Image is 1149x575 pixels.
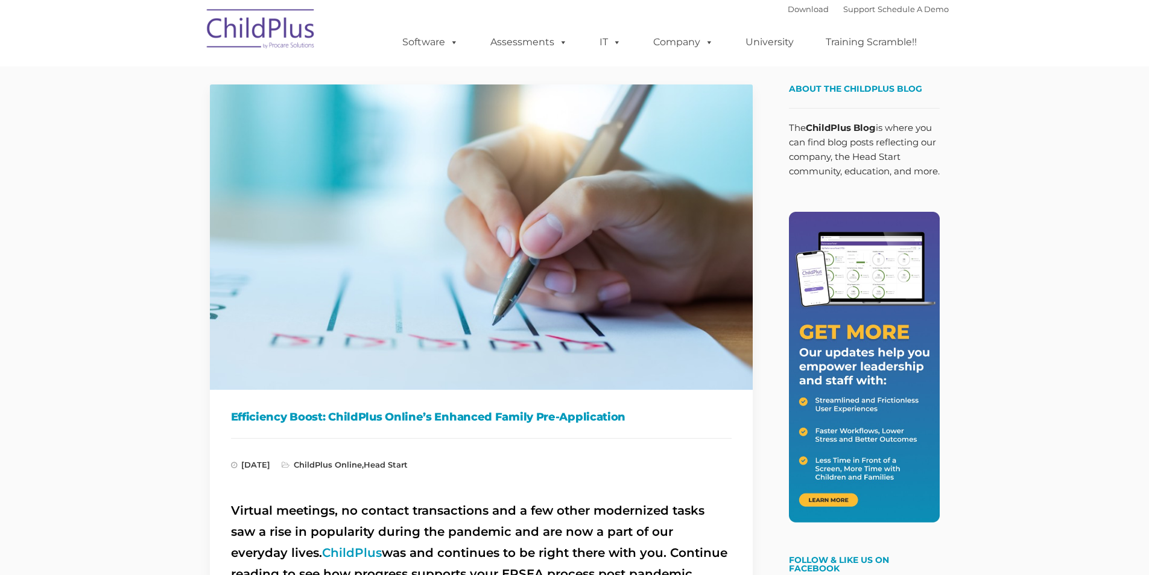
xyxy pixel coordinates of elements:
[322,545,382,560] a: ChildPlus
[231,408,732,426] h1: Efficiency Boost: ChildPlus Online’s Enhanced Family Pre-Application
[789,121,940,179] p: The is where you can find blog posts reflecting our company, the Head Start community, education,...
[478,30,580,54] a: Assessments
[878,4,949,14] a: Schedule A Demo
[843,4,875,14] a: Support
[789,212,940,523] img: Get More - Our updates help you empower leadership and staff.
[641,30,726,54] a: Company
[364,460,408,469] a: Head Start
[210,84,753,390] img: Efficiency Boost: ChildPlus Online's Enhanced Family Pre-Application Process - Streamlining Appli...
[733,30,806,54] a: University
[806,122,876,133] strong: ChildPlus Blog
[789,83,922,94] span: About the ChildPlus Blog
[282,460,408,469] span: ,
[231,460,270,469] span: [DATE]
[201,1,321,61] img: ChildPlus by Procare Solutions
[789,554,889,574] a: Follow & Like Us on Facebook
[390,30,470,54] a: Software
[788,4,949,14] font: |
[587,30,633,54] a: IT
[294,460,362,469] a: ChildPlus Online
[788,4,829,14] a: Download
[814,30,929,54] a: Training Scramble!!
